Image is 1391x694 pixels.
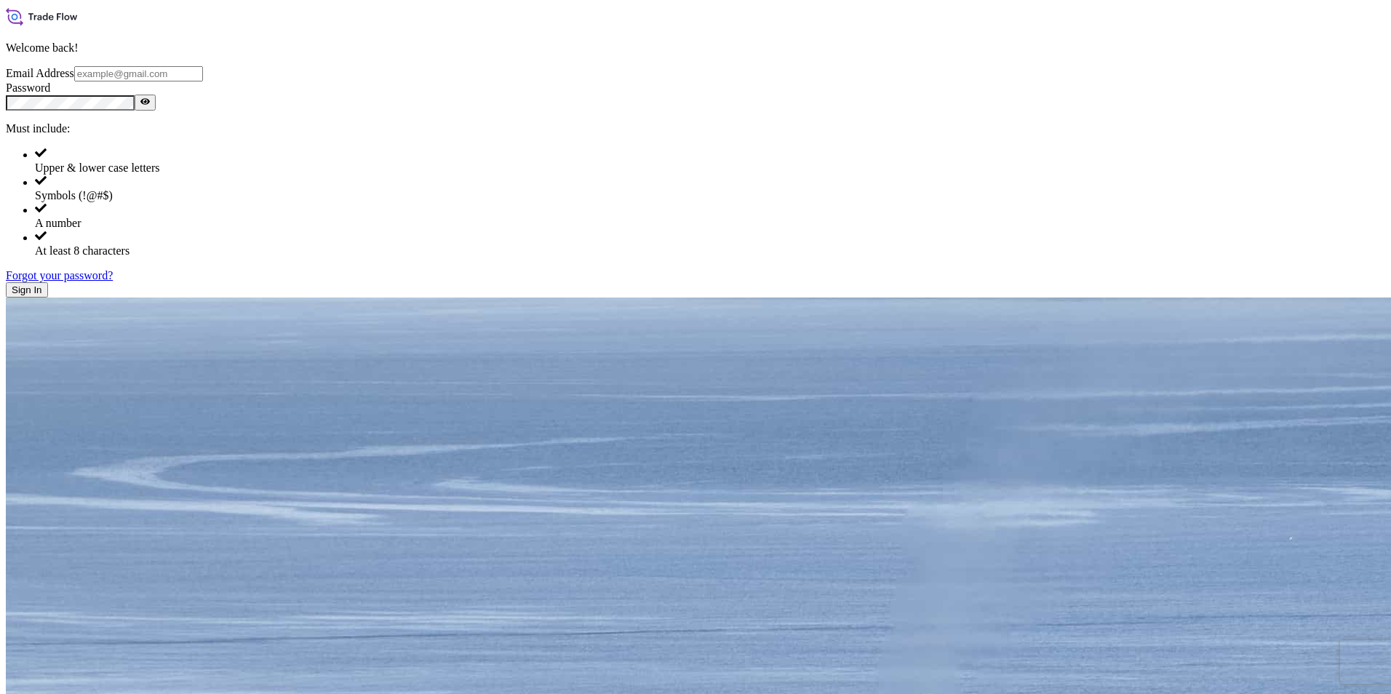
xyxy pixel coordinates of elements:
p: Must include: [6,122,1385,135]
span: A number [35,217,81,229]
span: Upper & lower case letters [35,161,159,174]
label: Email Address [6,67,74,79]
button: Show password [135,95,156,111]
a: Forgot your password? [6,269,113,282]
span: Sign In [12,284,42,295]
input: example@gmail.com [74,66,203,81]
span: Symbols (!@#$) [35,189,113,202]
span: At least 8 characters [35,244,129,257]
p: Welcome back! [6,41,1385,55]
label: Password [6,81,50,94]
button: Sign In [6,282,48,298]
